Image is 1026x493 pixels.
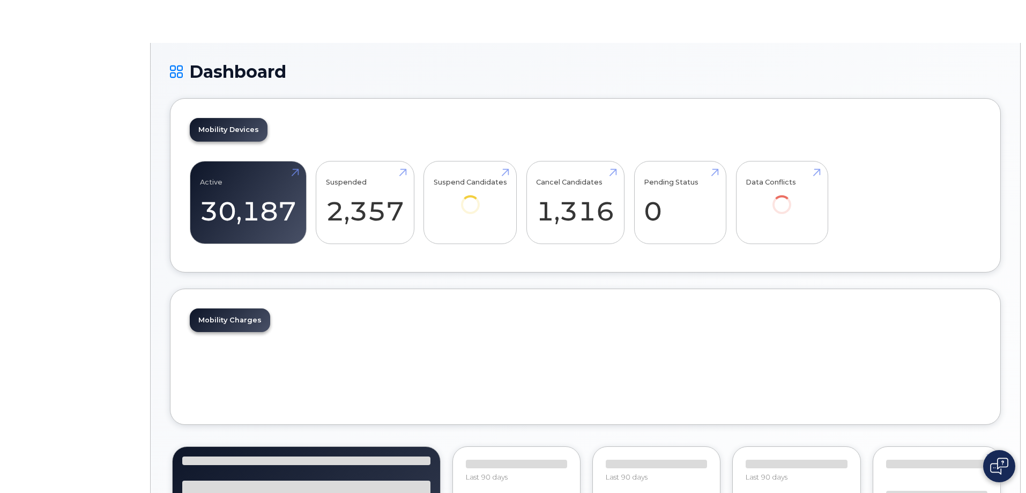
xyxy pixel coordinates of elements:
[200,167,296,238] a: Active 30,187
[606,473,648,481] span: Last 90 days
[190,308,270,332] a: Mobility Charges
[466,473,508,481] span: Last 90 days
[326,167,404,238] a: Suspended 2,357
[190,118,267,142] a: Mobility Devices
[434,167,507,229] a: Suspend Candidates
[644,167,716,238] a: Pending Status 0
[170,62,1001,81] h1: Dashboard
[746,473,787,481] span: Last 90 days
[536,167,614,238] a: Cancel Candidates 1,316
[746,167,818,229] a: Data Conflicts
[990,458,1008,475] img: Open chat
